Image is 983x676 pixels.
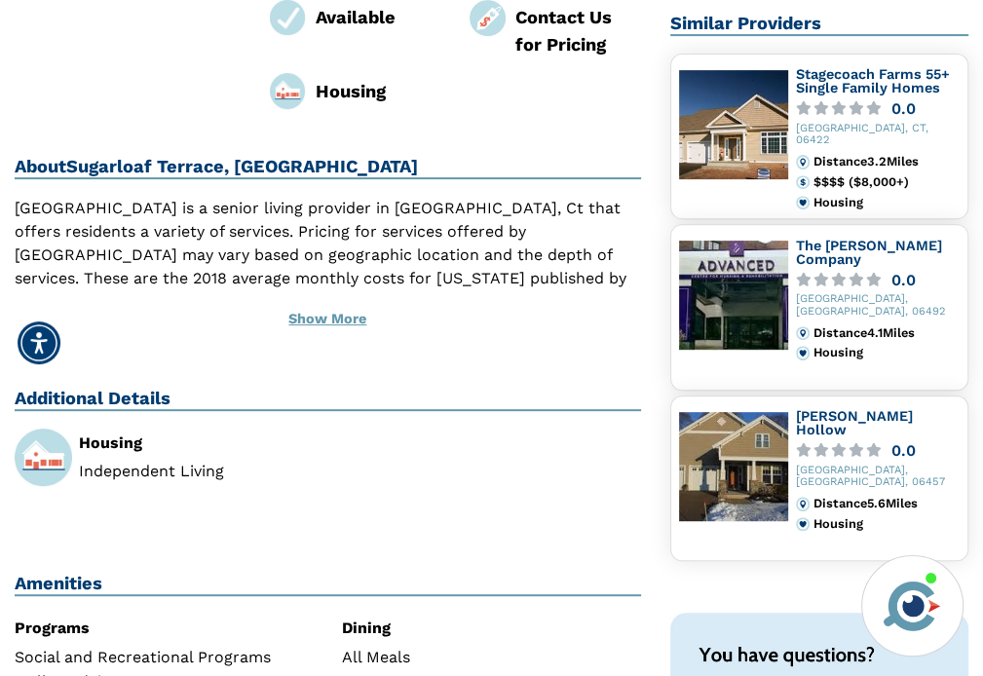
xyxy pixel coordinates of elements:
[796,293,960,319] div: [GEOGRAPHIC_DATA], [GEOGRAPHIC_DATA], 06492
[342,650,640,665] div: All Meals
[796,326,810,340] img: distance.svg
[796,443,960,458] a: 0.0
[15,573,641,596] h2: Amenities
[813,517,960,531] div: Housing
[813,497,960,510] div: Distance 5.6 Miles
[813,155,960,169] div: Distance 3.2 Miles
[813,175,960,189] div: $$$$ ($8,000+)
[891,273,916,287] div: 0.0
[15,650,313,665] div: Social and Recreational Programs
[796,123,960,148] div: [GEOGRAPHIC_DATA], CT, 06422
[15,197,641,360] p: [GEOGRAPHIC_DATA] is a senior living provider in [GEOGRAPHIC_DATA], Ct that offers residents a va...
[79,464,313,479] li: Independent Living
[15,388,641,411] h2: Additional Details
[796,238,942,267] a: The [PERSON_NAME] Company
[796,517,810,531] img: primary.svg
[15,620,313,636] div: Programs
[813,346,960,359] div: Housing
[796,101,960,116] a: 0.0
[796,465,960,490] div: [GEOGRAPHIC_DATA], [GEOGRAPHIC_DATA], 06457
[796,346,810,359] img: primary.svg
[670,13,968,36] h2: Similar Providers
[796,273,960,287] a: 0.0
[813,196,960,209] div: Housing
[796,497,810,510] img: distance.svg
[796,175,810,189] img: cost.svg
[879,573,945,639] img: avatar
[15,298,641,341] button: Show More
[796,66,950,95] a: Stagecoach Farms 55+ Single Family Homes
[813,326,960,340] div: Distance 4.1 Miles
[796,408,913,437] a: [PERSON_NAME] Hollow
[796,155,810,169] img: distance.svg
[79,435,313,451] div: Housing
[515,4,641,57] div: Contact Us for Pricing
[891,443,916,458] div: 0.0
[316,78,441,104] div: Housing
[316,4,441,30] div: Available
[342,620,640,636] div: Dining
[891,101,916,116] div: 0.0
[796,196,810,209] img: primary.svg
[18,321,60,364] div: Accessibility Menu
[15,156,641,179] h2: About Sugarloaf Terrace, [GEOGRAPHIC_DATA]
